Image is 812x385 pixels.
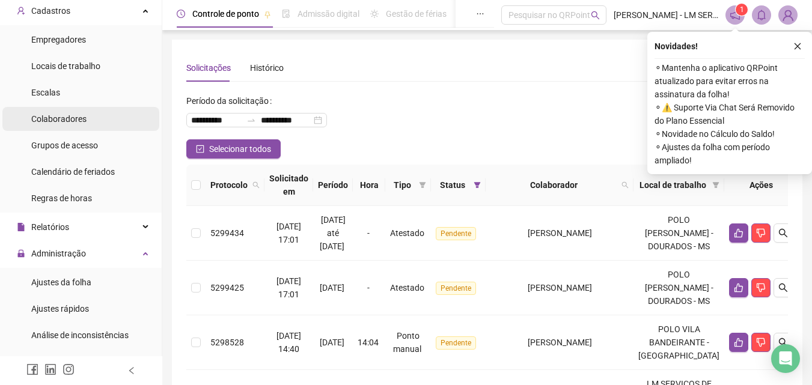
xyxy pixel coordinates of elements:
span: check-square [196,145,204,153]
span: notification [730,10,740,20]
td: POLO [PERSON_NAME] - DOURADOS - MS [633,206,724,261]
span: filter [710,176,722,194]
span: dislike [756,283,766,293]
span: [DATE] 17:01 [276,222,301,244]
span: 5299434 [210,228,244,238]
span: ⚬ ⚠️ Suporte Via Chat Será Removido do Plano Essencial [655,101,805,127]
span: lock [17,249,25,258]
span: [DATE] 17:01 [276,276,301,299]
img: 79735 [779,6,797,24]
span: Escalas [31,88,60,97]
span: [DATE] até [DATE] [320,215,346,251]
sup: 1 [736,4,748,16]
span: close [793,42,802,50]
span: ⚬ Novidade no Cálculo do Saldo! [655,127,805,141]
span: Selecionar todos [209,142,271,156]
span: Novidades ! [655,40,698,53]
span: ellipsis [476,10,484,18]
div: Open Intercom Messenger [771,344,800,373]
span: Protocolo [210,178,248,192]
span: [DATE] 14:40 [276,331,301,354]
span: instagram [63,363,75,375]
th: Hora [353,165,385,206]
span: search [252,181,260,189]
td: POLO [PERSON_NAME] - DOURADOS - MS [633,261,724,315]
th: Período [313,165,353,206]
span: Grupos de acesso [31,141,98,150]
span: Tipo [390,178,414,192]
span: dislike [756,338,766,347]
span: ⚬ Ajustes da folha com período ampliado! [655,141,805,167]
span: Colaborador [490,178,617,192]
span: Ponto manual [393,331,421,354]
label: Período da solicitação [186,91,276,111]
span: [PERSON_NAME] [528,228,592,238]
span: search [621,181,629,189]
span: filter [471,176,483,194]
span: Calendário de feriados [31,167,115,177]
span: file-done [282,10,290,18]
span: Local de trabalho [638,178,707,192]
span: search [250,176,262,194]
button: Selecionar todos [186,139,281,159]
td: POLO VILA BANDEIRANTE - [GEOGRAPHIC_DATA] [633,315,724,370]
span: filter [474,181,481,189]
span: bell [756,10,767,20]
div: Histórico [250,61,284,74]
span: dislike [756,228,766,238]
span: filter [417,176,429,194]
span: search [778,228,788,238]
span: Controle de ponto [192,9,259,19]
span: - [367,228,370,238]
span: 5299425 [210,283,244,293]
span: left [127,366,136,375]
th: Solicitado em [264,165,313,206]
span: search [778,338,788,347]
span: [PERSON_NAME] [528,338,592,347]
span: search [591,11,600,20]
span: sun [370,10,379,18]
span: [PERSON_NAME] - LM SERVICOS EDUCACIONAIS LTDA [614,8,718,22]
span: like [734,283,743,293]
span: Pendente [436,336,476,350]
span: Status [436,178,469,192]
span: [PERSON_NAME] [528,283,592,293]
span: facebook [26,363,38,375]
span: like [734,228,743,238]
span: Admissão digital [298,9,359,19]
span: filter [419,181,426,189]
span: swap-right [246,115,256,125]
span: - [367,283,370,293]
span: Empregadores [31,35,86,44]
span: Relatórios [31,222,69,232]
span: user-add [17,7,25,15]
span: [DATE] [320,283,344,293]
span: Pendente [436,282,476,295]
span: Locais de trabalho [31,61,100,71]
span: Atestado [390,228,424,238]
span: 5298528 [210,338,244,347]
div: Solicitações [186,61,231,74]
span: like [734,338,743,347]
span: Análise de inconsistências [31,330,129,340]
span: ⚬ Mantenha o aplicativo QRPoint atualizado para evitar erros na assinatura da folha! [655,61,805,101]
span: linkedin [44,363,56,375]
span: pushpin [264,11,271,18]
span: filter [712,181,719,189]
span: clock-circle [177,10,185,18]
span: [DATE] [320,338,344,347]
span: Regras de horas [31,193,92,203]
span: search [619,176,631,194]
span: search [778,283,788,293]
span: to [246,115,256,125]
span: Cadastros [31,6,70,16]
span: 1 [740,5,744,14]
span: Administração [31,249,86,258]
span: file [17,223,25,231]
span: Gestão de férias [386,9,447,19]
span: Colaboradores [31,114,87,124]
span: Ajustes rápidos [31,304,89,314]
span: Atestado [390,283,424,293]
span: Ajustes da folha [31,277,91,287]
span: Pendente [436,227,476,240]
